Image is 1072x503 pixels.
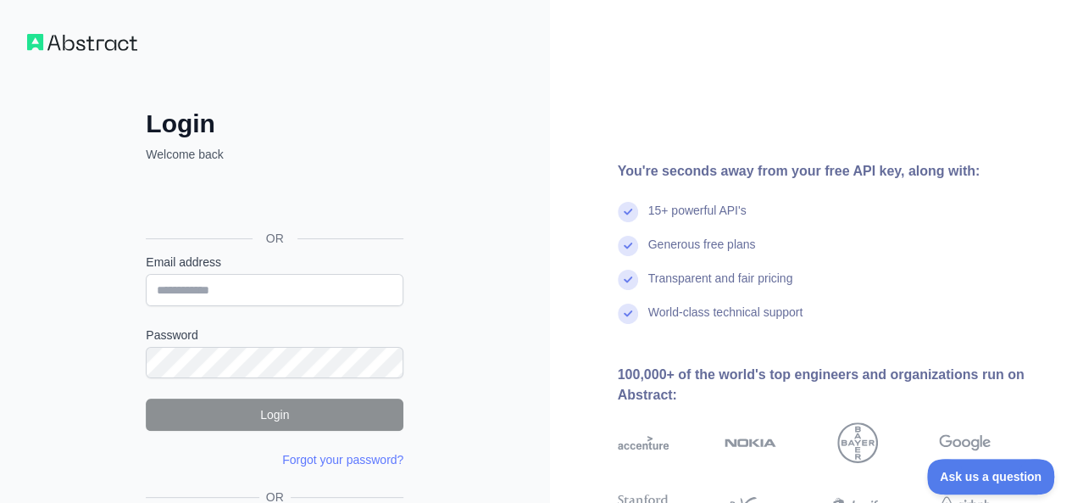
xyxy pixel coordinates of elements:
div: 15+ powerful API's [648,202,747,236]
div: World-class technical support [648,304,803,338]
img: check mark [618,202,638,222]
iframe: Sign in with Google Button [137,182,408,219]
label: Password [146,327,403,344]
img: google [939,422,991,463]
img: accenture [618,422,669,463]
img: Workflow [27,34,137,51]
button: Login [146,399,403,431]
h2: Login [146,109,403,139]
a: Forgot your password? [282,453,403,467]
div: Transparent and fair pricing [648,270,793,304]
div: Generous free plans [648,236,756,270]
img: check mark [618,304,638,324]
iframe: Toggle Customer Support [927,459,1055,495]
label: Email address [146,254,403,271]
img: check mark [618,270,638,290]
span: OR [253,230,297,247]
img: nokia [725,422,776,463]
img: check mark [618,236,638,256]
div: 100,000+ of the world's top engineers and organizations run on Abstract: [618,365,1046,405]
img: bayer [837,422,878,463]
div: You're seconds away from your free API key, along with: [618,161,1046,182]
p: Welcome back [146,146,403,163]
